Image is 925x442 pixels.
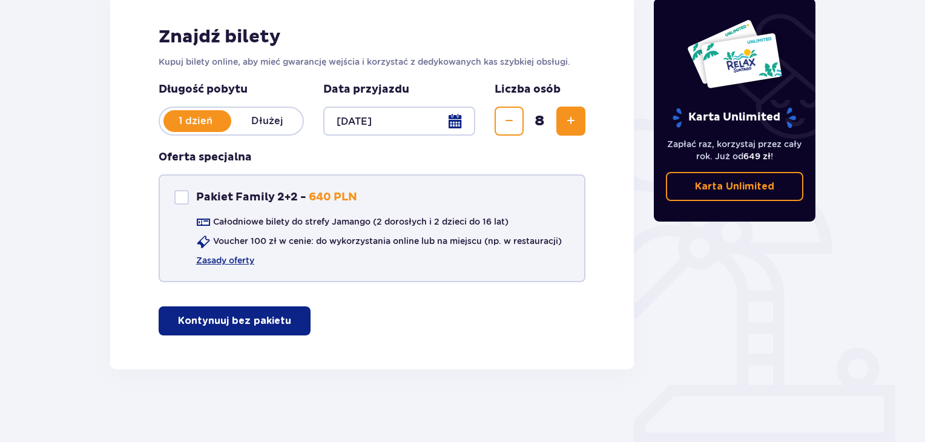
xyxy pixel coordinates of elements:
button: Zwiększ [556,107,585,136]
a: Karta Unlimited [666,172,804,201]
p: Kupuj bilety online, aby mieć gwarancję wejścia i korzystać z dedykowanych kas szybkiej obsługi. [159,56,585,68]
h3: Oferta specjalna [159,150,252,165]
h2: Znajdź bilety [159,25,585,48]
p: Długość pobytu [159,82,304,97]
p: Data przyjazdu [323,82,409,97]
p: 1 dzień [160,114,231,128]
p: Voucher 100 zł w cenie: do wykorzystania online lub na miejscu (np. w restauracji) [213,235,562,247]
p: Zapłać raz, korzystaj przez cały rok. Już od ! [666,138,804,162]
button: Kontynuuj bez pakietu [159,306,311,335]
a: Zasady oferty [196,254,254,266]
span: 649 zł [743,151,771,161]
img: Dwie karty całoroczne do Suntago z napisem 'UNLIMITED RELAX', na białym tle z tropikalnymi liśćmi... [686,19,783,89]
p: Karta Unlimited [671,107,797,128]
p: Pakiet Family 2+2 - [196,190,306,205]
p: 640 PLN [309,190,357,205]
span: 8 [526,112,554,130]
p: Kontynuuj bez pakietu [178,314,291,328]
p: Dłużej [231,114,303,128]
p: Karta Unlimited [695,180,774,193]
p: Liczba osób [495,82,561,97]
p: Całodniowe bilety do strefy Jamango (2 dorosłych i 2 dzieci do 16 lat) [213,216,509,228]
button: Zmniejsz [495,107,524,136]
